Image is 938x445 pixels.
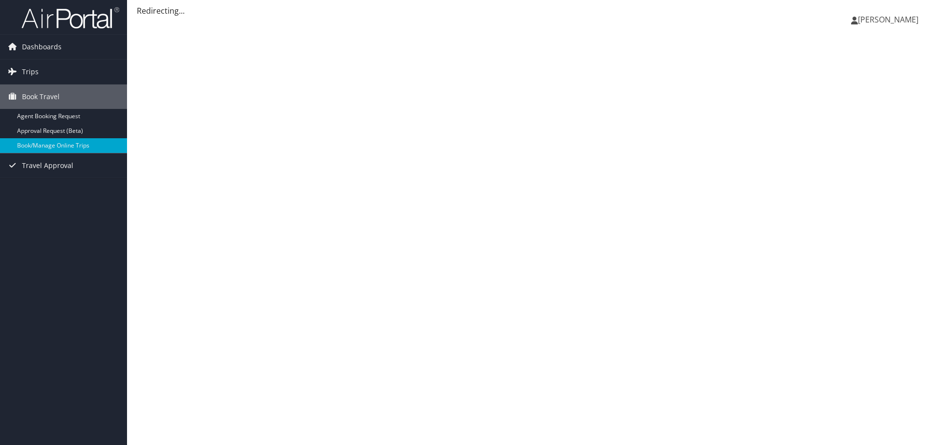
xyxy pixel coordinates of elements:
[21,6,119,29] img: airportal-logo.png
[851,5,928,34] a: [PERSON_NAME]
[22,35,62,59] span: Dashboards
[137,5,928,17] div: Redirecting...
[22,153,73,178] span: Travel Approval
[858,14,918,25] span: [PERSON_NAME]
[22,60,39,84] span: Trips
[22,85,60,109] span: Book Travel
